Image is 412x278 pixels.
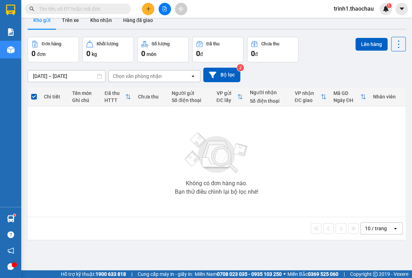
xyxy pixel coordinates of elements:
div: Mã GD [333,90,360,96]
span: 0 [196,49,200,58]
p: Gửi từ: [3,7,54,14]
div: Tên món [72,90,97,96]
span: | [344,270,345,278]
sup: 1 [387,3,391,8]
svg: open [393,226,398,231]
button: aim [175,3,187,15]
span: 1 [101,48,105,56]
th: Toggle SortBy [101,87,135,106]
button: Đã thu0đ [192,37,244,62]
span: 0 [86,49,90,58]
div: Số lượng [151,41,170,46]
img: icon-new-feature [383,6,389,12]
div: Không có đơn hàng nào. [186,181,247,186]
td: CC: [54,34,105,43]
div: Đã thu [206,41,219,46]
img: solution-icon [7,28,15,36]
button: Kho gửi [28,12,56,29]
svg: open [190,73,196,79]
img: warehouse-icon [7,46,15,53]
span: plus [146,6,151,11]
span: 0369296001 [3,23,35,29]
p: Nhận: [55,7,105,14]
span: 30.000 [11,35,29,42]
span: Cung cấp máy in - giấy in: [138,270,193,278]
span: 0 [141,49,145,58]
img: svg+xml;base64,PHN2ZyBjbGFzcz0ibGlzdC1wbHVnX19zdmciIHhtbG5zPSJodHRwOi8vd3d3LnczLm9yZy8yMDAwL3N2Zy... [181,128,252,178]
sup: 2 [237,64,244,71]
span: aim [178,6,183,11]
span: file-add [162,6,167,11]
span: Hỗ trợ kỹ thuật: [61,270,126,278]
td: CR: [2,34,55,43]
div: ĐC lấy [216,97,237,103]
span: Miền Bắc [287,270,338,278]
span: 1 [388,3,390,8]
span: 1 - [PERSON_NAME] (gt) [3,45,53,58]
span: 0 [251,49,255,58]
button: Hàng đã giao [118,12,159,29]
strong: 0369 525 060 [308,271,338,277]
div: Bạn thử điều chỉnh lại bộ lọc nhé! [175,189,258,195]
span: copyright [373,272,378,277]
span: 0986587532 [55,23,87,29]
span: kg [92,51,97,57]
span: SL: [93,49,101,55]
div: Số điện thoại [172,97,209,103]
span: caret-down [399,6,405,12]
div: VP nhận [294,90,320,96]
span: 0 [32,49,35,58]
div: Người gửi [172,90,209,96]
div: Số điện thoại [250,98,287,104]
button: Trên xe [56,12,85,29]
button: Số lượng0món [137,37,189,62]
img: logo-vxr [6,5,15,15]
img: warehouse-icon [7,215,15,222]
div: HTTT [104,97,125,103]
span: Giồng Trôm [20,7,50,14]
button: Bộ lọc [203,68,240,82]
span: đ [200,51,203,57]
span: search [29,6,34,11]
div: Đơn hàng [42,41,61,46]
button: Chưa thu0đ [247,37,298,62]
div: Chưa thu [261,41,279,46]
sup: 1 [13,214,16,216]
span: message [7,263,14,270]
button: file-add [159,3,171,15]
button: Kho nhận [85,12,118,29]
button: Lên hàng [355,38,388,51]
span: ⚪️ [284,273,286,276]
th: Toggle SortBy [330,87,370,106]
button: Khối lượng0kg [82,37,134,62]
span: trinh1.thaochau [328,4,379,13]
span: | [131,270,132,278]
div: Chi tiết [44,94,65,100]
span: notification [7,247,14,254]
button: Đơn hàng0đơn [28,37,79,62]
div: Ngày ĐH [333,97,360,103]
input: Tìm tên, số ĐT hoặc mã đơn [39,5,122,13]
div: Nhân viên [373,94,402,100]
div: Người nhận [250,90,287,95]
span: 0 [63,35,67,42]
button: plus [142,3,154,15]
span: question-circle [7,231,14,238]
div: ĐC giao [294,97,320,103]
div: Chưa thu [138,94,165,100]
span: Miền Nam [195,270,282,278]
span: đơn [37,51,46,57]
span: món [147,51,156,57]
th: Toggle SortBy [291,87,330,106]
strong: 0708 023 035 - 0935 103 250 [217,271,282,277]
span: Mai [55,15,64,22]
div: VP gửi [216,90,237,96]
input: Select a date range. [28,70,105,82]
span: Mỹ Tho [70,7,89,14]
div: Chọn văn phòng nhận [113,73,162,80]
div: 10 / trang [365,225,387,232]
span: Thư [3,15,13,22]
div: Khối lượng [97,41,118,46]
div: Đã thu [104,90,125,96]
th: Toggle SortBy [213,87,246,106]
